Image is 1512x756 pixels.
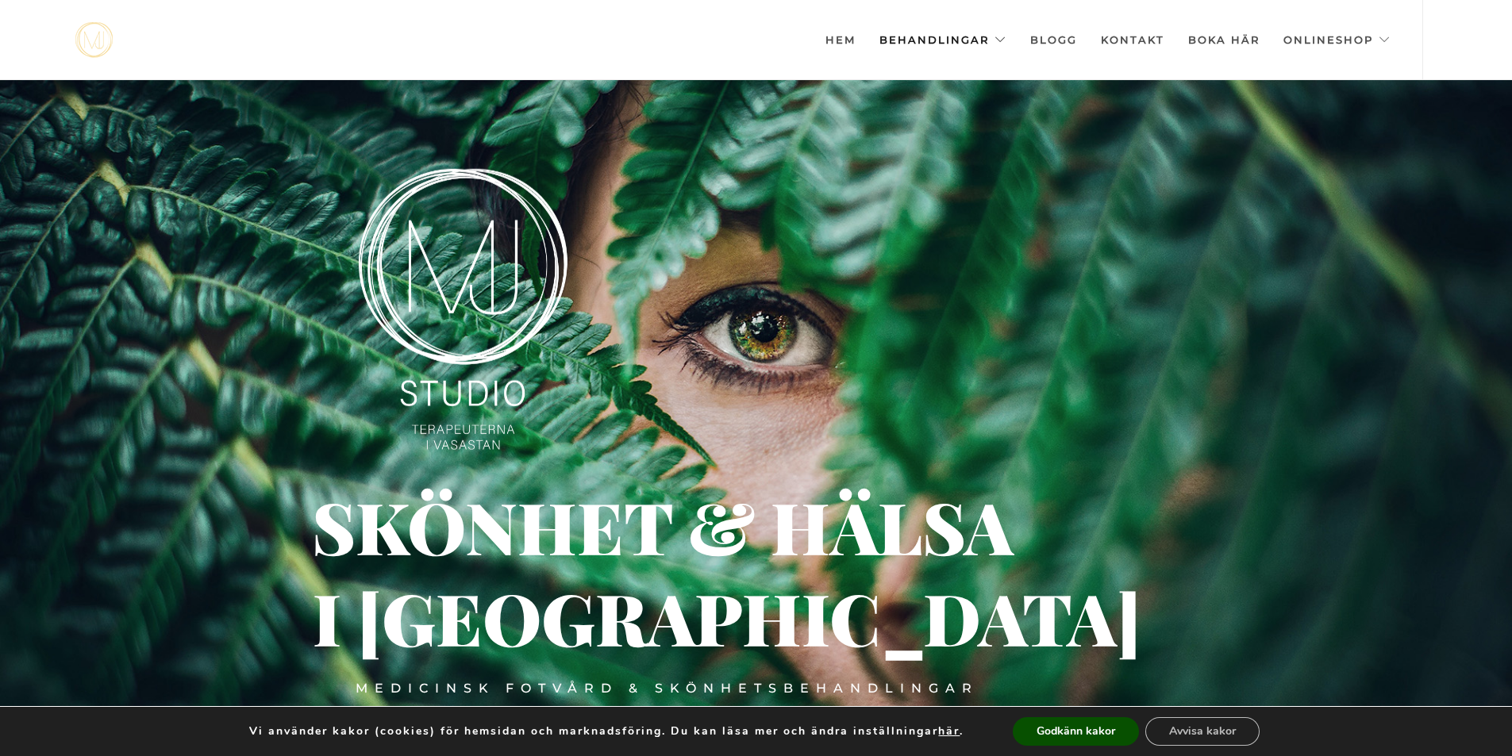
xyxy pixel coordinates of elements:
button: Godkänn kakor [1013,717,1139,746]
button: här [938,724,960,739]
img: mjstudio [75,22,113,58]
div: Skönhet & hälsa [312,517,879,535]
div: i [GEOGRAPHIC_DATA] [313,608,575,631]
button: Avvisa kakor [1145,717,1260,746]
p: Vi använder kakor (cookies) för hemsidan och marknadsföring. Du kan läsa mer och ändra inställnin... [249,724,964,739]
a: mjstudio mjstudio mjstudio [75,22,113,58]
div: Medicinsk fotvård & skönhetsbehandlingar [356,680,979,697]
